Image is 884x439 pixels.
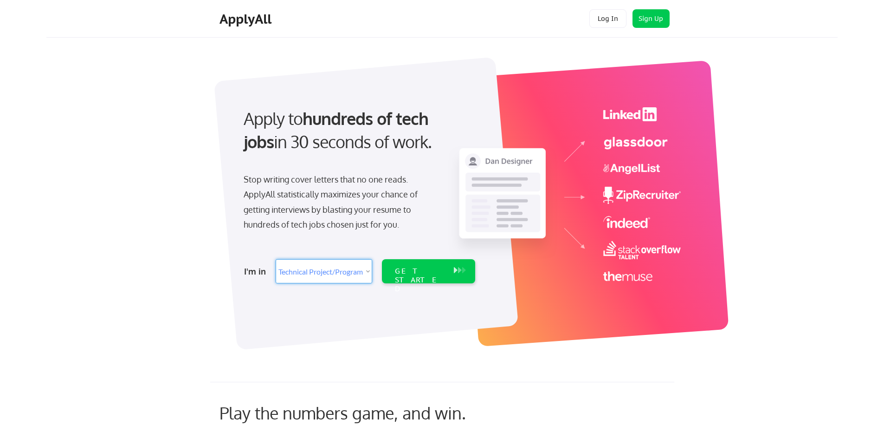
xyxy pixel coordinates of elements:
strong: hundreds of tech jobs [244,108,432,152]
div: Play the numbers game, and win. [219,403,507,423]
div: Stop writing cover letters that no one reads. ApplyAll statistically maximizes your chance of get... [244,172,434,232]
div: GET STARTED [395,267,445,294]
div: I'm in [244,264,270,279]
div: Apply to in 30 seconds of work. [244,107,471,154]
div: ApplyAll [219,11,274,27]
button: Sign Up [632,9,670,28]
button: Log In [589,9,626,28]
